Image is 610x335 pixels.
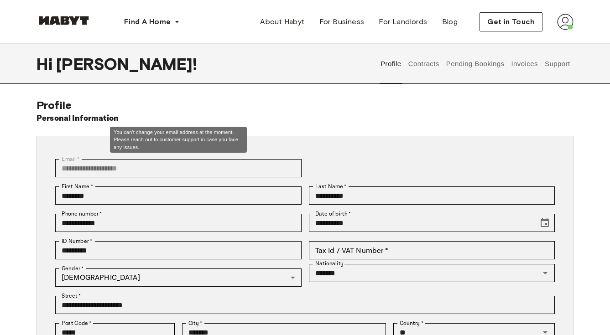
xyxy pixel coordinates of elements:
[480,12,542,31] button: Get in Touch
[253,13,312,31] a: About Habyt
[36,98,72,112] span: Profile
[36,112,119,125] h6: Personal Information
[379,16,427,27] span: For Landlords
[36,54,56,73] span: Hi
[62,182,93,191] label: First Name
[55,159,302,177] div: You can't change your email address at the moment. Please reach out to customer support in case y...
[445,44,506,84] button: Pending Bookings
[543,44,571,84] button: Support
[371,13,434,31] a: For Landlords
[62,237,92,245] label: ID Number
[319,16,365,27] span: For Business
[377,44,574,84] div: user profile tabs
[62,264,83,273] label: Gender
[260,16,304,27] span: About Habyt
[110,127,247,153] div: You can't change your email address at the moment. Please reach out to customer support in case y...
[315,210,351,218] label: Date of birth
[435,13,465,31] a: Blog
[315,182,347,191] label: Last Name
[510,44,539,84] button: Invoices
[188,319,203,327] label: City
[55,268,302,287] div: [DEMOGRAPHIC_DATA]
[539,267,552,279] button: Open
[400,319,423,327] label: Country
[62,210,102,218] label: Phone number
[62,319,92,327] label: Post Code
[62,292,81,300] label: Street
[557,14,574,30] img: avatar
[315,260,344,268] label: Nationality
[380,44,403,84] button: Profile
[442,16,458,27] span: Blog
[407,44,440,84] button: Contracts
[487,16,535,27] span: Get in Touch
[312,13,372,31] a: For Business
[36,16,91,25] img: Habyt
[536,214,554,232] button: Choose date, selected date is Mar 1, 1988
[117,13,187,31] button: Find A Home
[56,54,197,73] span: [PERSON_NAME] !
[124,16,171,27] span: Find A Home
[62,155,79,163] label: Email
